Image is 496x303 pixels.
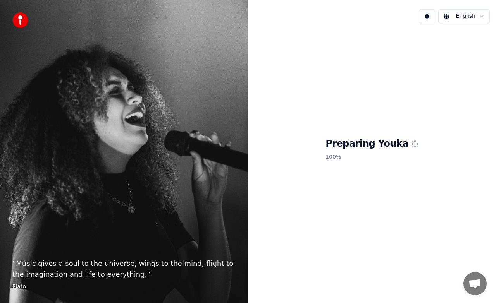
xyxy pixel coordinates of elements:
img: youka [12,12,28,28]
footer: Plato [12,283,236,291]
p: “ Music gives a soul to the universe, wings to the mind, flight to the imagination and life to ev... [12,258,236,280]
p: 100 % [325,150,418,164]
h1: Preparing Youka [325,138,418,150]
div: Open chat [463,272,487,295]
